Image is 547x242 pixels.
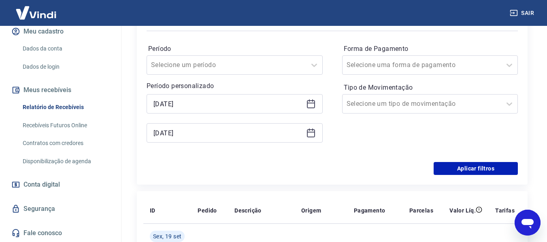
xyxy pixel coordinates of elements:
[234,206,262,215] p: Descrição
[354,206,385,215] p: Pagamento
[10,200,111,218] a: Segurança
[409,206,433,215] p: Parcelas
[508,6,537,21] button: Sair
[344,44,517,54] label: Forma de Pagamento
[23,179,60,190] span: Conta digital
[150,206,155,215] p: ID
[19,117,111,134] a: Recebíveis Futuros Online
[198,206,217,215] p: Pedido
[515,210,541,236] iframe: Botão para abrir a janela de mensagens
[495,206,515,215] p: Tarifas
[19,99,111,116] a: Relatório de Recebíveis
[10,224,111,242] a: Fale conosco
[153,127,303,139] input: Data final
[10,0,62,25] img: Vindi
[301,206,321,215] p: Origem
[10,81,111,99] button: Meus recebíveis
[147,81,323,91] p: Período personalizado
[344,83,517,93] label: Tipo de Movimentação
[19,153,111,170] a: Disponibilização de agenda
[153,232,181,240] span: Sex, 19 set
[434,162,518,175] button: Aplicar filtros
[449,206,476,215] p: Valor Líq.
[19,135,111,152] a: Contratos com credores
[10,23,111,40] button: Meu cadastro
[10,176,111,194] a: Conta digital
[19,59,111,75] a: Dados de login
[153,98,303,110] input: Data inicial
[148,44,321,54] label: Período
[19,40,111,57] a: Dados da conta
